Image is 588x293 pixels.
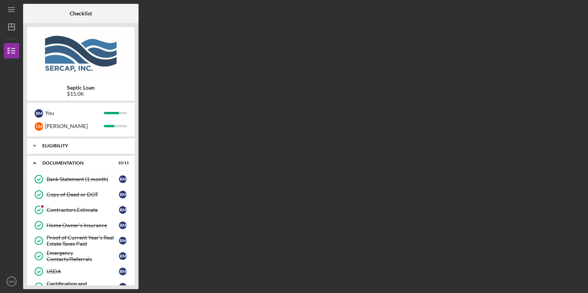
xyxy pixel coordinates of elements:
[47,281,119,293] div: Certification and Confidentiality
[31,202,131,218] a: Contractors EstimateRM
[119,237,127,245] div: R M
[31,218,131,233] a: Home Owner's InsuranceRM
[31,187,131,202] a: Copy of Deed or DOTRM
[119,191,127,198] div: R M
[67,85,95,91] b: Septic Loan
[119,221,127,229] div: R M
[45,120,104,133] div: [PERSON_NAME]
[119,268,127,275] div: R M
[31,248,131,264] a: Emergency Contacts/ReferralsRM
[42,143,125,148] div: Eligibility
[27,31,135,77] img: Product logo
[47,268,119,275] div: USDA
[35,122,43,131] div: C M
[119,175,127,183] div: R M
[47,235,119,247] div: Proof of Current Year's Real Estate Taxes Paid
[47,207,119,213] div: Contractors Estimate
[35,109,43,118] div: R M
[119,206,127,214] div: R M
[70,10,92,17] b: Checklist
[31,233,131,248] a: Proof of Current Year's Real Estate Taxes PaidRM
[119,283,127,291] div: R M
[47,191,119,198] div: Copy of Deed or DOT
[47,176,119,182] div: Bank Statement (1 month)
[9,280,15,284] text: RM
[47,222,119,228] div: Home Owner's Insurance
[31,264,131,279] a: USDARM
[115,161,129,165] div: 10 / 11
[67,91,95,97] div: $15.0K
[31,171,131,187] a: Bank Statement (1 month)RM
[119,252,127,260] div: R M
[47,250,119,262] div: Emergency Contacts/Referrals
[42,161,110,165] div: Documentation
[45,107,104,120] div: You
[4,274,19,289] button: RM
